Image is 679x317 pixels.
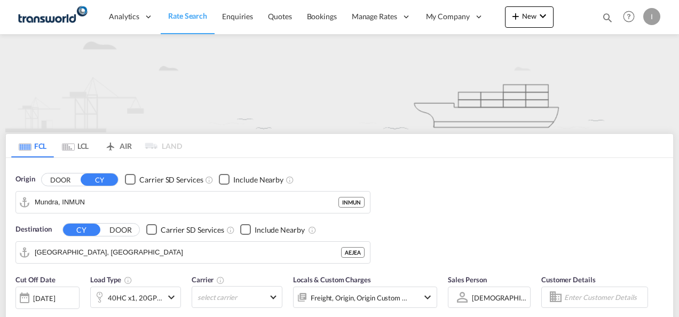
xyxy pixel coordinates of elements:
md-icon: icon-chevron-down [165,291,178,304]
div: I [643,8,660,25]
span: Carrier [192,275,225,284]
md-icon: icon-airplane [104,140,117,148]
md-icon: Unchecked: Ignores neighbouring ports when fetching rates.Checked : Includes neighbouring ports w... [308,226,317,234]
md-checkbox: Checkbox No Ink [146,224,224,235]
md-tab-item: LCL [54,134,97,157]
button: DOOR [102,224,139,236]
md-input-container: Mundra, INMUN [16,192,370,213]
span: My Company [426,11,470,22]
md-checkbox: Checkbox No Ink [125,174,203,185]
md-icon: Unchecked: Search for CY (Container Yard) services for all selected carriers.Checked : Search for... [205,176,214,184]
img: f753ae806dec11f0841701cdfdf085c0.png [16,5,88,29]
button: CY [63,224,100,236]
md-icon: icon-plus 400-fg [509,10,522,22]
md-checkbox: Checkbox No Ink [219,174,283,185]
div: Include Nearby [255,225,305,235]
span: Rate Search [168,11,207,20]
span: Cut Off Date [15,275,56,284]
md-icon: icon-information-outline [124,276,132,284]
div: [DATE] [15,287,80,309]
span: Manage Rates [352,11,397,22]
md-tab-item: AIR [97,134,139,157]
md-icon: Unchecked: Ignores neighbouring ports when fetching rates.Checked : Includes neighbouring ports w... [286,176,294,184]
input: Search by Port [35,244,341,260]
md-checkbox: Checkbox No Ink [240,224,305,235]
div: Include Nearby [233,175,283,185]
span: Sales Person [448,275,487,284]
md-input-container: Jebel Ali, AEJEA [16,242,370,263]
span: Destination [15,224,52,235]
md-icon: icon-magnify [602,12,613,23]
span: Customer Details [541,275,595,284]
md-icon: icon-chevron-down [536,10,549,22]
md-icon: Unchecked: Search for CY (Container Yard) services for all selected carriers.Checked : Search for... [226,226,235,234]
div: icon-magnify [602,12,613,28]
button: CY [81,173,118,186]
button: DOOR [42,173,79,186]
span: Help [620,7,638,26]
div: Freight Origin Origin Custom Destination Factory Stuffingicon-chevron-down [293,287,437,308]
md-tab-item: FCL [11,134,54,157]
div: [DEMOGRAPHIC_DATA] Kiran [472,294,566,302]
md-pagination-wrapper: Use the left and right arrow keys to navigate between tabs [11,134,182,157]
div: 40HC x1 20GP x1icon-chevron-down [90,287,181,308]
md-icon: The selected Trucker/Carrierwill be displayed in the rate results If the rates are from another f... [216,276,225,284]
span: Enquiries [222,12,253,21]
button: icon-plus 400-fgNewicon-chevron-down [505,6,554,28]
span: Load Type [90,275,132,284]
div: INMUN [338,197,365,208]
input: Search by Port [35,194,338,210]
span: New [509,12,549,20]
md-select: Sales Person: Irishi Kiran [471,290,527,305]
span: Bookings [307,12,337,21]
div: 40HC x1 20GP x1 [108,290,162,305]
span: Origin [15,174,35,185]
div: [DATE] [33,294,55,303]
span: Quotes [268,12,291,21]
div: Help [620,7,643,27]
div: AEJEA [341,247,365,258]
input: Enter Customer Details [564,289,644,305]
div: Freight Origin Origin Custom Destination Factory Stuffing [311,290,408,305]
span: Analytics [109,11,139,22]
div: Carrier SD Services [161,225,224,235]
md-icon: icon-chevron-down [421,291,434,304]
div: Carrier SD Services [139,175,203,185]
img: new-FCL.png [5,34,674,132]
span: Locals & Custom Charges [293,275,371,284]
